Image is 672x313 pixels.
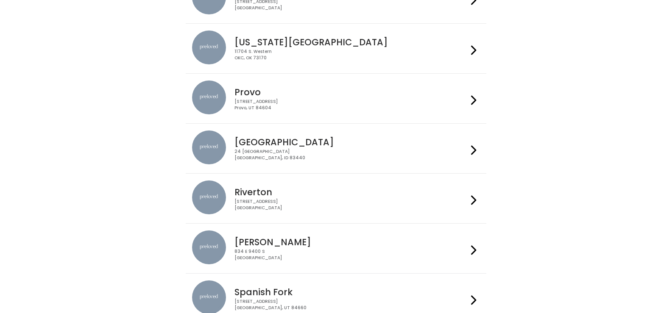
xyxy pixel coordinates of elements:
[192,130,480,166] a: preloved location [GEOGRAPHIC_DATA] 24 [GEOGRAPHIC_DATA][GEOGRAPHIC_DATA], ID 83440
[234,99,468,111] div: [STREET_ADDRESS] Provo, UT 84604
[192,30,480,66] a: preloved location [US_STATE][GEOGRAPHIC_DATA] 11704 S. WesternOKC, OK 73170
[234,237,468,247] h4: [PERSON_NAME]
[192,230,226,264] img: preloved location
[234,199,468,211] div: [STREET_ADDRESS] [GEOGRAPHIC_DATA]
[234,87,468,97] h4: Provo
[234,49,468,61] div: 11704 S. Western OKC, OK 73170
[234,149,468,161] div: 24 [GEOGRAPHIC_DATA] [GEOGRAPHIC_DATA], ID 83440
[192,130,226,164] img: preloved location
[192,80,226,114] img: preloved location
[192,180,480,216] a: preloved location Riverton [STREET_ADDRESS][GEOGRAPHIC_DATA]
[234,187,468,197] h4: Riverton
[192,180,226,214] img: preloved location
[234,249,468,261] div: 834 E 9400 S [GEOGRAPHIC_DATA]
[234,37,468,47] h4: [US_STATE][GEOGRAPHIC_DATA]
[192,80,480,116] a: preloved location Provo [STREET_ADDRESS]Provo, UT 84604
[192,230,480,266] a: preloved location [PERSON_NAME] 834 E 9400 S[GEOGRAPHIC_DATA]
[234,299,468,311] div: [STREET_ADDRESS] [GEOGRAPHIC_DATA], UT 84660
[234,287,468,297] h4: Spanish Fork
[234,137,468,147] h4: [GEOGRAPHIC_DATA]
[192,30,226,64] img: preloved location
